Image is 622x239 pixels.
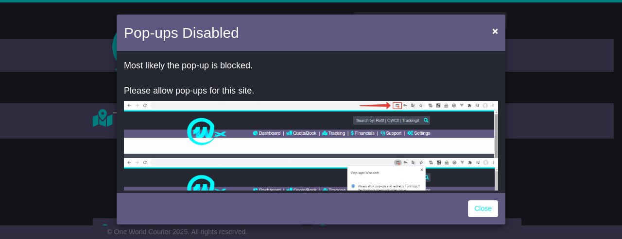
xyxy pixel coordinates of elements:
[124,22,239,44] h4: Pop-ups Disabled
[124,101,498,158] img: allow-popup-1.png
[492,25,498,36] span: ×
[124,86,498,96] p: Please allow pop-ups for this site.
[468,200,498,217] a: Close
[124,61,498,71] p: Most likely the pop-up is blocked.
[117,53,505,191] div: OR
[124,158,498,216] img: allow-popup-2.png
[487,21,503,41] button: Close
